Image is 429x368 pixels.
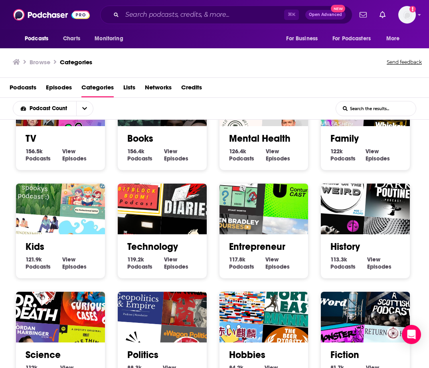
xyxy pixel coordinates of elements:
a: History [330,241,360,253]
a: Science [26,349,61,361]
span: View [164,256,177,263]
a: 117.8k Entrepreneur Podcasts [229,256,266,270]
span: Podcasts [26,263,51,270]
a: View History Episodes [367,256,400,270]
span: Podcasts [229,155,254,162]
a: View Mental Health Episodes [266,148,299,162]
span: Episodes [367,263,391,270]
span: ⌘ K [284,10,299,20]
button: open menu [89,31,133,46]
img: Rubys spookys podcast :) [7,160,64,217]
img: Dark Poutine - True Crime and Dark History [365,163,422,220]
a: Politics [127,349,158,361]
a: Episodes [46,81,72,97]
button: Open AdvancedNew [305,10,346,20]
div: The BitBlockBoom Bitcoin Podcast [108,160,165,217]
span: View [366,148,379,155]
a: Family [330,133,359,144]
a: View Entrepreneur Episodes [265,256,299,270]
span: Podcasts [26,155,51,162]
a: Networks [145,81,172,97]
span: View [265,256,279,263]
img: Curious Cases [60,271,117,328]
img: ConturbCast [263,163,320,220]
a: View Technology Episodes [164,256,197,270]
span: 156.4k [127,148,144,155]
span: Podcasts [25,33,48,44]
a: Podchaser - Follow, Share and Rate Podcasts [13,7,90,22]
span: Episodes [164,155,188,162]
span: View [266,148,279,155]
h2: Choose List sort [13,101,106,116]
span: Open Advanced [309,13,342,17]
span: View [62,256,75,263]
span: Charts [63,33,80,44]
img: Le jardin des histoires [60,163,117,220]
button: open menu [76,101,93,116]
a: 156.4k Books Podcasts [127,148,164,162]
button: open menu [381,31,410,46]
div: Search podcasts, credits, & more... [100,6,352,24]
span: For Podcasters [332,33,371,44]
svg: Email not verified [409,6,416,12]
a: TV [26,133,36,144]
span: Podcasts [127,155,152,162]
img: Darknet Diaries [162,163,219,220]
a: 126.4k Mental Health Podcasts [229,148,266,162]
div: Geopolitics & Empire [108,268,165,325]
span: View [367,256,380,263]
a: Fiction [330,349,359,361]
a: View Kids Episodes [62,256,95,270]
span: Podcasts [330,155,356,162]
img: North East Running [263,271,320,328]
a: View Books Episodes [164,148,197,162]
a: Charts [58,31,85,46]
input: Search podcasts, credits, & more... [122,8,284,21]
a: Mental Health [229,133,291,144]
a: Categories [81,81,114,97]
a: Categories [60,58,92,66]
button: open menu [281,31,328,46]
span: Podcasts [127,263,152,270]
span: 126.4k [229,148,246,155]
img: Bring On The Weird [312,160,369,217]
span: 156.5k [26,148,43,155]
img: Dr. Death [7,268,64,325]
button: Show profile menu [398,6,416,24]
span: Episodes [62,263,87,270]
a: Technology [127,241,178,253]
span: 113.3k [330,256,347,263]
img: Movies vs. Capitalism [162,271,219,328]
span: Episodes [164,263,188,270]
a: 156.5k TV Podcasts [26,148,62,162]
img: Duda Fernandes [210,268,267,325]
a: 113.3k History Podcasts [330,256,367,270]
span: 121.9k [26,256,42,263]
a: Hobbies [229,349,265,361]
span: Podcast Count [30,106,70,111]
span: 119.2k [127,256,144,263]
a: Books [127,133,153,144]
img: The C Word [312,268,369,325]
a: Credits [181,81,202,97]
span: Podcasts [10,81,36,97]
button: Send feedback [384,57,424,68]
img: Investopoly [210,160,267,217]
span: More [386,33,400,44]
a: 122k Family Podcasts [330,148,365,162]
button: open menu [13,106,76,111]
